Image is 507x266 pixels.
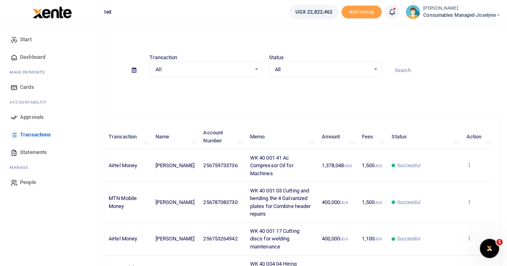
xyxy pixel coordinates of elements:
li: M [6,66,97,78]
li: Wallet ballance [286,5,341,19]
span: 256787083730 [203,199,237,205]
a: Transactions [6,126,97,144]
span: [PERSON_NAME] [156,236,194,242]
small: UGX [340,237,347,241]
span: Cards [20,83,34,91]
span: countability [16,99,46,105]
a: Dashboard [6,48,97,66]
span: 256753264942 [203,236,237,242]
th: Name: activate to sort column ascending [151,124,199,149]
span: 1,500 [362,162,382,168]
span: ake Payments [14,69,45,75]
span: 1 [496,239,503,245]
th: Status: activate to sort column ascending [387,124,462,149]
span: People [20,178,36,186]
li: M [6,161,97,174]
th: Account Number: activate to sort column ascending [199,124,245,149]
span: [PERSON_NAME] [156,162,194,168]
th: Action: activate to sort column ascending [462,124,494,149]
img: logo-large [33,6,72,18]
small: UGX [374,237,382,241]
th: Transaction: activate to sort column ascending [104,124,151,149]
small: UGX [374,164,382,168]
span: 1,100 [362,236,382,242]
input: Search [388,64,501,77]
span: Successful [397,199,420,206]
span: Successful [397,235,420,242]
span: Start [20,36,32,44]
small: UGX [344,164,351,168]
small: UGX [374,200,382,205]
span: 1,378,048 [321,162,351,168]
span: WK 40 001 17 Cutting discs for welding maintenance [250,228,299,250]
a: Add money [341,8,382,14]
th: Amount: activate to sort column ascending [317,124,357,149]
p: Download [30,87,501,95]
a: Start [6,31,97,48]
small: UGX [340,200,347,205]
img: profile-user [406,5,420,19]
th: Fees: activate to sort column ascending [357,124,387,149]
span: [PERSON_NAME] [156,199,194,205]
span: Add money [341,6,382,19]
span: anage [14,164,28,170]
a: Approvals [6,108,97,126]
span: WK 40 001 41 Ac Compressor Oil for Machines [250,155,293,176]
span: MTN Mobile Money [109,195,137,209]
span: 1,500 [362,199,382,205]
span: Statements [20,148,47,156]
label: Transaction [149,54,177,62]
a: Cards [6,78,97,96]
small: [PERSON_NAME] [423,5,501,12]
a: logo-small logo-large logo-large [32,9,72,15]
span: Consumables managed-Joselyne [423,12,501,19]
span: All [275,66,370,74]
a: Statements [6,144,97,161]
a: profile-user [PERSON_NAME] Consumables managed-Joselyne [406,5,501,19]
th: Memo: activate to sort column ascending [246,124,317,149]
span: UGX 22,822,462 [295,8,332,16]
span: Successful [397,162,420,169]
span: Airtel Money [109,162,137,168]
span: 400,000 [321,199,347,205]
span: 400,000 [321,236,347,242]
span: WK 40 001 03 Cutting and bending the 4 Galvanized plates for Combine header repairs [250,188,311,217]
span: All [156,66,250,74]
iframe: Intercom live chat [480,239,499,258]
a: UGX 22,822,462 [289,5,338,19]
h4: Transactions [30,34,501,43]
span: Transactions [20,131,51,139]
span: Airtel Money [109,236,137,242]
li: Toup your wallet [341,6,382,19]
span: 256759733736 [203,162,237,168]
span: Dashboard [20,53,45,61]
li: Ac [6,96,97,108]
a: People [6,174,97,191]
span: Approvals [20,113,44,121]
label: Status [269,54,284,62]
